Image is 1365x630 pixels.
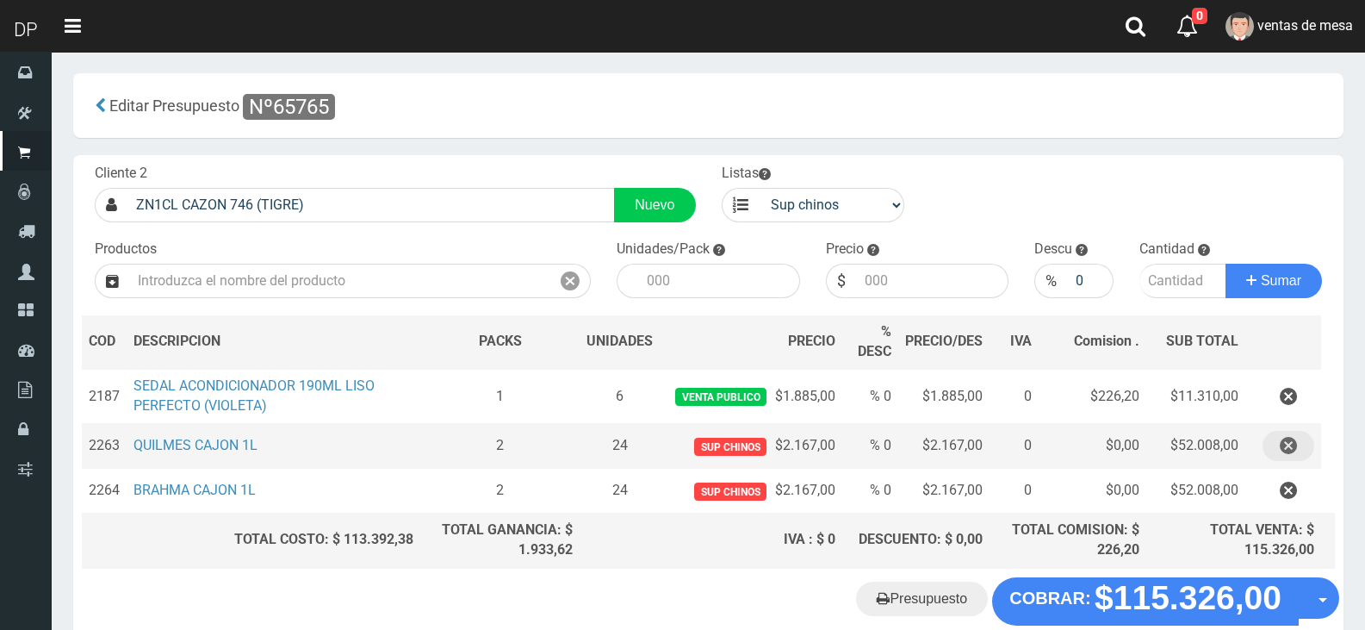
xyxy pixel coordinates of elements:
[898,424,990,469] td: $2.167,00
[898,469,990,514] td: $2.167,00
[580,424,660,469] td: 24
[1039,369,1146,423] td: $226,20
[1034,264,1067,298] div: %
[133,377,375,414] a: SEDAL ACONDICIONADOR 190ML LISO PERFECTO (VIOLETA)
[1146,369,1244,423] td: $11.310,00
[586,530,835,550] div: IVA : $ 0
[1146,469,1244,514] td: $52.008,00
[990,424,1039,469] td: 0
[158,333,220,349] span: CRIPCION
[1074,333,1139,349] span: Comision .
[826,264,856,298] div: $
[243,94,335,120] span: Nº65765
[82,469,127,514] td: 2264
[133,482,256,498] a: BRAHMA CAJON 1L
[420,424,580,469] td: 2
[1166,332,1238,352] span: SUB TOTAL
[1039,424,1146,469] td: $0,00
[1009,589,1090,608] strong: COBRAR:
[1010,333,1032,349] span: IVA
[427,521,573,560] div: TOTAL GANANCIA: $ 1.933,62
[82,315,127,370] th: COD
[614,188,695,222] a: Nuevo
[95,240,157,259] label: Productos
[580,315,660,370] th: UNIDADES
[109,97,239,115] span: Editar Presupuesto
[420,369,580,423] td: 1
[638,264,800,298] input: 000
[858,323,891,359] span: % DESC
[660,469,841,514] td: $2.167,00
[420,469,580,514] td: 2
[127,315,420,370] th: DES
[675,388,766,406] span: venta publico
[842,369,898,423] td: % 0
[82,369,127,423] td: 2187
[660,369,841,423] td: $1.885,00
[129,264,550,298] input: Introduzca el nombre del producto
[1034,240,1072,259] label: Descu
[722,164,771,184] label: Listas
[694,438,766,456] span: Sup chinos
[580,369,660,423] td: 6
[580,469,660,514] td: 24
[1261,273,1301,288] span: Sumar
[1039,469,1146,514] td: $0,00
[856,264,1009,298] input: 000
[1139,264,1227,298] input: Cantidad
[617,240,710,259] label: Unidades/Pack
[1257,17,1353,34] span: ventas de mesa
[996,521,1139,560] div: TOTAL COMISION: $ 226,20
[127,188,615,222] input: Consumidor Final
[82,424,127,469] td: 2263
[905,333,983,349] span: PRECIO/DES
[1153,521,1314,560] div: TOTAL VENTA: $ 115.326,00
[1225,264,1322,298] button: Sumar
[842,424,898,469] td: % 0
[788,332,835,352] span: PRECIO
[990,369,1039,423] td: 0
[849,530,983,550] div: DESCUENTO: $ 0,00
[1139,240,1194,259] label: Cantidad
[95,164,147,184] label: Cliente 2
[133,437,257,453] a: QUILMES CAJON 1L
[826,240,864,259] label: Precio
[1225,12,1254,41] img: User Image
[1067,264,1113,298] input: 000
[89,530,413,550] div: TOTAL COSTO: $ 113.392,38
[898,369,990,423] td: $1.885,00
[1192,8,1207,24] span: 0
[992,577,1299,626] button: COBRAR: $115.326,00
[842,469,898,514] td: % 0
[694,483,766,501] span: Sup chinos
[420,315,580,370] th: PACKS
[990,469,1039,514] td: 0
[660,424,841,469] td: $2.167,00
[1146,424,1244,469] td: $52.008,00
[856,582,988,616] a: Presupuesto
[1095,579,1281,616] strong: $115.326,00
